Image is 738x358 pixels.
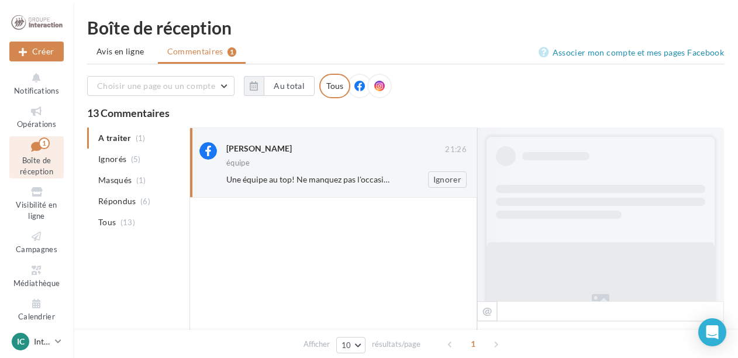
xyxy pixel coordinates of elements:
[9,183,64,223] a: Visibilité en ligne
[9,331,64,353] a: IC Interaction CONCARNEAU
[131,154,141,164] span: (5)
[342,340,351,350] span: 10
[87,76,234,96] button: Choisir une page ou un compte
[319,74,350,98] div: Tous
[96,46,144,57] span: Avis en ligne
[20,156,53,176] span: Boîte de réception
[39,137,50,149] div: 1
[98,195,136,207] span: Répondus
[87,108,724,118] div: 13 Commentaires
[16,245,57,254] span: Campagnes
[264,76,315,96] button: Au total
[13,278,60,288] span: Médiathèque
[539,46,724,60] a: Associer mon compte et mes pages Facebook
[98,153,126,165] span: Ignorés
[304,339,330,350] span: Afficher
[244,76,315,96] button: Au total
[97,81,215,91] span: Choisir une page ou un compte
[9,261,64,290] a: Médiathèque
[140,197,150,206] span: (6)
[120,218,135,227] span: (13)
[9,42,64,61] div: Nouvelle campagne
[17,119,56,129] span: Opérations
[9,136,64,179] a: Boîte de réception1
[9,69,64,98] button: Notifications
[226,143,292,154] div: [PERSON_NAME]
[428,171,467,188] button: Ignorer
[16,200,57,221] span: Visibilité en ligne
[98,174,132,186] span: Masqués
[445,144,467,155] span: 21:26
[87,19,724,36] div: Boîte de réception
[226,174,587,184] span: Une équipe au top! Ne manquez pas l'occasion de les rencontrer pour discuter de votre avenir. 👍👍
[17,336,25,347] span: IC
[9,42,64,61] button: Créer
[226,159,250,167] div: équipe
[34,336,50,347] p: Interaction CONCARNEAU
[98,216,116,228] span: Tous
[14,86,59,95] span: Notifications
[9,295,64,323] a: Calendrier
[336,337,366,353] button: 10
[18,312,55,321] span: Calendrier
[698,318,726,346] div: Open Intercom Messenger
[9,102,64,131] a: Opérations
[464,335,482,353] span: 1
[372,339,420,350] span: résultats/page
[9,228,64,256] a: Campagnes
[136,175,146,185] span: (1)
